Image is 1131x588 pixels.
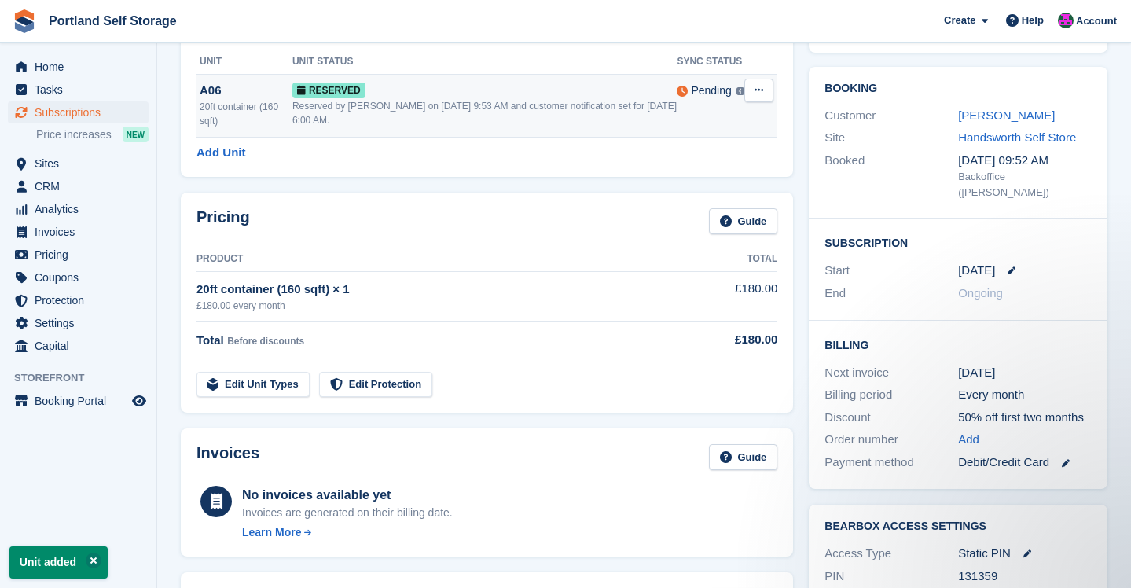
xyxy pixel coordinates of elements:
a: menu [8,175,149,197]
span: Protection [35,289,129,311]
a: menu [8,335,149,357]
a: Edit Protection [319,372,432,398]
h2: Booking [824,83,1092,95]
a: menu [8,289,149,311]
div: Start [824,262,958,280]
img: stora-icon-8386f47178a22dfd0bd8f6a31ec36ba5ce8667c1dd55bd0f319d3a0aa187defe.svg [13,9,36,33]
span: Sites [35,153,129,175]
div: Pending [691,83,731,99]
a: menu [8,390,149,412]
a: Preview store [130,391,149,410]
a: menu [8,266,149,288]
span: Invoices [35,221,129,243]
div: NEW [123,127,149,142]
span: Subscriptions [35,101,129,123]
div: Reserved by [PERSON_NAME] on [DATE] 9:53 AM and customer notification set for [DATE] 6:00 AM. [292,99,677,127]
span: Account [1076,13,1117,29]
h2: Invoices [196,444,259,470]
a: Learn More [242,524,453,541]
div: Order number [824,431,958,449]
th: Sync Status [677,50,744,75]
span: Before discounts [227,336,304,347]
h2: Subscription [824,234,1092,250]
div: Invoices are generated on their billing date. [242,505,453,521]
h2: BearBox Access Settings [824,520,1092,533]
img: icon-info-grey-7440780725fd019a000dd9b08b2336e03edf1995a4989e88bcd33f0948082b44.svg [736,87,745,96]
a: menu [8,79,149,101]
a: menu [8,56,149,78]
th: Unit [196,50,292,75]
a: menu [8,221,149,243]
div: Discount [824,409,958,427]
a: Add Unit [196,144,245,162]
a: Guide [709,444,778,470]
div: Learn More [242,524,301,541]
div: £180.00 every month [196,299,689,313]
span: Price increases [36,127,112,142]
span: Ongoing [958,286,1003,300]
div: Site [824,129,958,147]
div: [DATE] 09:52 AM [958,152,1092,170]
span: Coupons [35,266,129,288]
span: Pricing [35,244,129,266]
span: Total [196,333,224,347]
div: 20ft container (160 sqft) [200,100,292,128]
div: £180.00 [689,331,777,349]
time: 2025-09-20 00:00:00 UTC [958,262,995,280]
th: Product [196,247,689,272]
div: Every month [958,386,1092,404]
a: menu [8,244,149,266]
a: Price increases NEW [36,126,149,143]
div: [DATE] [958,364,1092,382]
a: Add [958,431,979,449]
span: Create [944,13,975,28]
div: Booked [824,152,958,200]
th: Unit Status [292,50,677,75]
div: Billing period [824,386,958,404]
a: Handsworth Self Store [958,130,1076,144]
a: menu [8,312,149,334]
span: Reserved [292,83,365,98]
div: 131359 [958,568,1092,586]
div: Access Type [824,545,958,563]
div: Next invoice [824,364,958,382]
span: Storefront [14,370,156,386]
img: David Baker [1058,13,1074,28]
span: Analytics [35,198,129,220]
p: Unit added [9,546,108,579]
span: Home [35,56,129,78]
span: Settings [35,312,129,334]
span: CRM [35,175,129,197]
a: Portland Self Storage [42,8,183,34]
div: Payment method [824,454,958,472]
a: menu [8,153,149,175]
span: Tasks [35,79,129,101]
div: Debit/Credit Card [958,454,1092,472]
td: £180.00 [689,271,777,321]
a: Edit Unit Types [196,372,310,398]
div: Customer [824,107,958,125]
div: End [824,285,958,303]
a: menu [8,198,149,220]
span: Capital [35,335,129,357]
a: [PERSON_NAME] [958,108,1055,122]
h2: Billing [824,336,1092,352]
div: Backoffice ([PERSON_NAME]) [958,169,1092,200]
span: Booking Portal [35,390,129,412]
th: Total [689,247,777,272]
div: No invoices available yet [242,486,453,505]
div: 50% off first two months [958,409,1092,427]
div: 20ft container (160 sqft) × 1 [196,281,689,299]
a: Guide [709,208,778,234]
div: A06 [200,82,292,100]
div: PIN [824,568,958,586]
h2: Pricing [196,208,250,234]
a: menu [8,101,149,123]
div: Static PIN [958,545,1092,563]
span: Help [1022,13,1044,28]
